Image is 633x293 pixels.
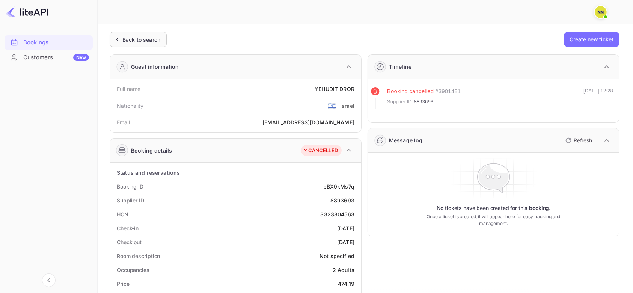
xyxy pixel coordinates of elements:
[117,102,144,110] div: Nationality
[117,169,180,177] div: Status and reservations
[435,87,461,96] div: # 3901481
[315,85,354,93] div: YEHUDIT DROR
[437,204,551,212] p: No tickets have been created for this booking.
[5,50,93,65] div: CustomersNew
[333,266,354,274] div: 2 Adults
[337,224,354,232] div: [DATE]
[5,50,93,64] a: CustomersNew
[561,134,595,146] button: Refresh
[387,98,413,106] span: Supplier ID:
[117,238,142,246] div: Check out
[564,32,619,47] button: Create new ticket
[117,183,143,190] div: Booking ID
[303,147,338,154] div: CANCELLED
[337,238,354,246] div: [DATE]
[340,102,354,110] div: Israel
[73,54,89,61] div: New
[338,280,354,288] div: 474.19
[426,213,561,227] p: Once a ticket is created, it will appear here for easy tracking and management.
[23,53,89,62] div: Customers
[122,36,160,44] div: Back to search
[5,35,93,50] div: Bookings
[262,118,354,126] div: [EMAIL_ADDRESS][DOMAIN_NAME]
[320,252,354,260] div: Not specified
[328,99,336,112] span: United States
[23,38,89,47] div: Bookings
[117,210,128,218] div: HCN
[595,6,607,18] img: N/A N/A
[117,224,139,232] div: Check-in
[389,63,411,71] div: Timeline
[387,87,434,96] div: Booking cancelled
[330,196,354,204] div: 8893693
[42,273,56,287] button: Collapse navigation
[5,35,93,49] a: Bookings
[117,85,140,93] div: Full name
[323,183,354,190] div: pBX9kMs7q
[574,136,592,144] p: Refresh
[131,146,172,154] div: Booking details
[117,196,144,204] div: Supplier ID
[6,6,48,18] img: LiteAPI logo
[117,118,130,126] div: Email
[117,280,130,288] div: Price
[131,63,179,71] div: Guest information
[117,252,160,260] div: Room description
[583,87,613,109] div: [DATE] 12:28
[117,266,149,274] div: Occupancies
[321,210,355,218] div: 3323804563
[414,98,434,106] span: 8893693
[389,136,423,144] div: Message log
